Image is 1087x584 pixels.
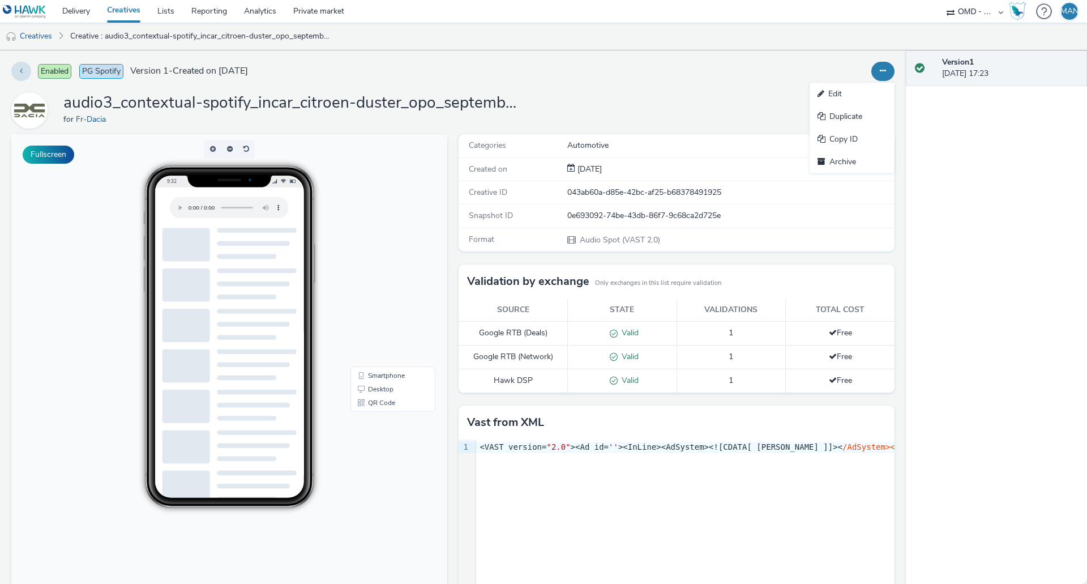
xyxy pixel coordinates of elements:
[677,299,786,322] th: Validations
[1060,3,1079,20] div: MAN
[63,92,516,114] h1: audio3_contextual-spotify_incar_citroen-duster_opo_septembre-s_audio-pcc-nd-na-cpm-30_no_skip
[829,351,852,362] span: Free
[469,164,507,174] span: Created on
[575,164,602,175] div: Creation 29 August 2025, 17:23
[829,375,852,386] span: Free
[469,234,494,245] span: Format
[79,64,123,79] span: PG Spotify
[810,151,895,173] a: Archive
[842,442,1052,451] span: /AdSystem><AdTitle><![CDATA[ Test_Hawk ]]></
[341,262,422,275] li: QR Code
[567,140,893,151] div: Automotive
[357,265,384,272] span: QR Code
[729,327,733,338] span: 1
[38,64,71,79] span: Enabled
[546,442,570,451] span: "2.0"
[357,251,382,258] span: Desktop
[459,346,568,369] td: Google RTB (Network)
[568,299,677,322] th: State
[595,279,721,288] small: Only exchanges in this list require validation
[130,65,248,78] span: Version 1 - Created on [DATE]
[13,94,46,127] img: Fr-Dacia
[459,299,568,322] th: Source
[357,238,393,245] span: Smartphone
[786,299,895,322] th: Total cost
[567,210,893,221] div: 0e693092-74be-43db-86f7-9c68ca2d725e
[459,369,568,393] td: Hawk DSP
[76,114,110,125] a: Fr-Dacia
[467,273,589,290] h3: Validation by exchange
[618,327,639,338] span: Valid
[579,235,660,245] span: Audio Spot (VAST 2.0)
[942,57,1078,80] div: [DATE] 17:23
[469,187,507,198] span: Creative ID
[1009,2,1030,20] a: Hawk Academy
[829,327,852,338] span: Free
[467,414,544,431] h3: Vast from XML
[23,146,74,164] button: Fullscreen
[65,23,336,50] a: Creative : audio3_contextual-spotify_incar_citroen-duster_opo_septembre-s_audio-pcc-nd-na-cpm-30_...
[1009,2,1026,20] img: Hawk Academy
[810,128,895,151] a: Copy ID
[63,114,76,125] span: for
[942,57,974,67] strong: Version 1
[6,31,17,42] img: audio
[341,235,422,248] li: Smartphone
[729,351,733,362] span: 1
[11,105,52,116] a: Fr-Dacia
[609,442,618,451] span: ''
[729,375,733,386] span: 1
[156,44,165,50] span: 9:32
[810,105,895,128] a: Duplicate
[469,210,513,221] span: Snapshot ID
[618,375,639,386] span: Valid
[567,187,893,198] div: 043ab60a-d85e-42bc-af25-b68378491925
[469,140,506,151] span: Categories
[618,351,639,362] span: Valid
[810,83,895,105] a: Edit
[459,442,470,453] div: 1
[341,248,422,262] li: Desktop
[575,164,602,174] span: [DATE]
[459,322,568,346] td: Google RTB (Deals)
[3,5,46,19] img: undefined Logo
